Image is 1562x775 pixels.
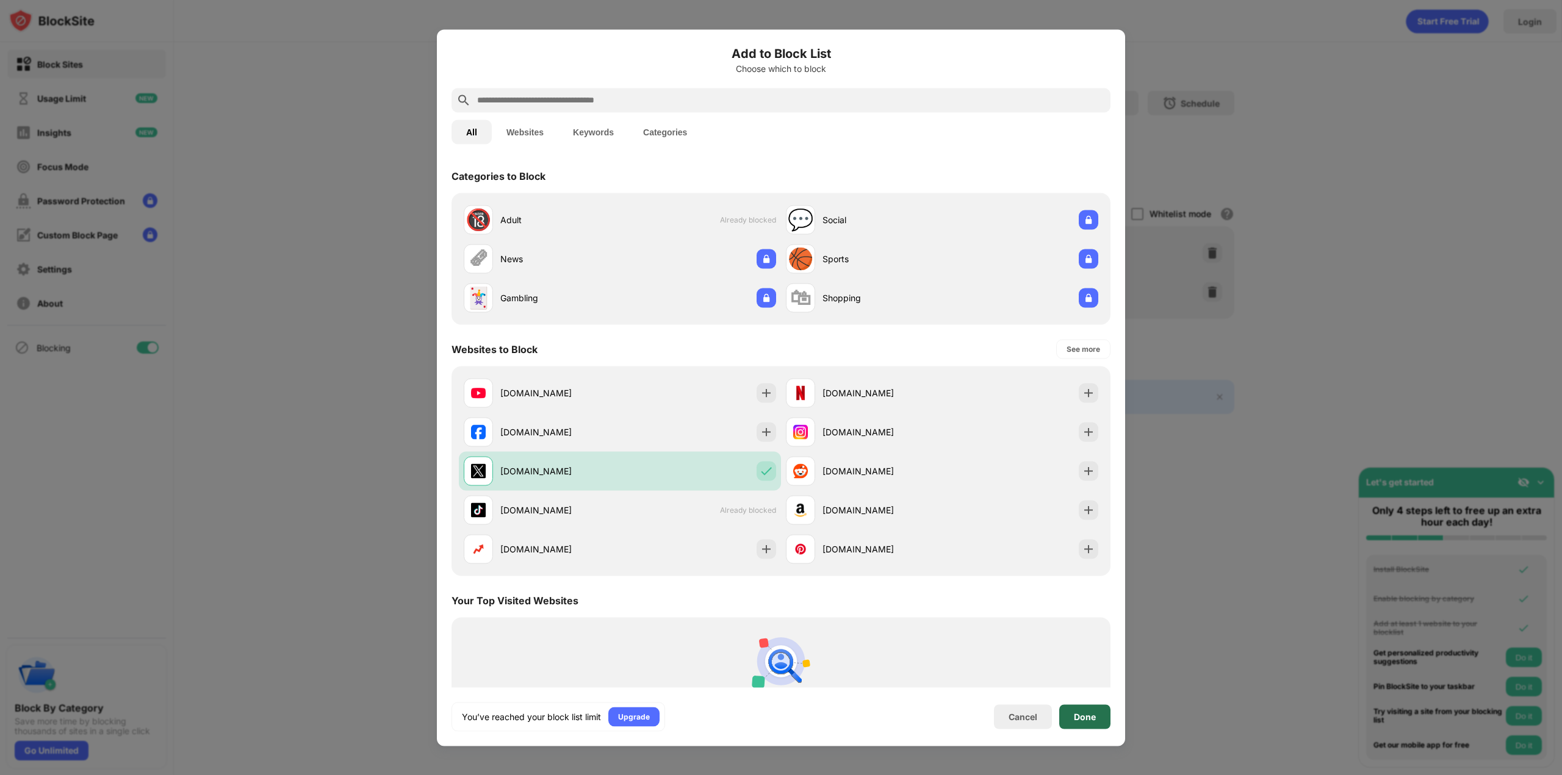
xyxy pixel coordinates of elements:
[500,291,620,304] div: Gambling
[500,252,620,265] div: News
[822,252,942,265] div: Sports
[793,541,808,556] img: favicons
[452,170,545,182] div: Categories to Block
[1067,343,1100,355] div: See more
[1009,712,1037,722] div: Cancel
[822,426,942,438] div: [DOMAIN_NAME]
[500,213,620,226] div: Adult
[822,213,942,226] div: Social
[471,424,486,439] img: favicons
[558,120,628,144] button: Keywords
[822,291,942,304] div: Shopping
[462,710,601,723] div: You’ve reached your block list limit
[793,463,808,478] img: favicons
[720,215,776,224] span: Already blocked
[452,44,1110,62] h6: Add to Block List
[628,120,702,144] button: Categories
[471,541,486,556] img: favicons
[1074,712,1096,721] div: Done
[793,424,808,439] img: favicons
[720,505,776,515] span: Already blocked
[822,465,942,477] div: [DOMAIN_NAME]
[466,285,491,310] div: 🃏
[752,632,810,690] img: personal-suggestions.svg
[452,120,492,144] button: All
[618,710,650,723] div: Upgrade
[500,426,620,438] div: [DOMAIN_NAME]
[456,93,471,107] img: search.svg
[822,543,942,555] div: [DOMAIN_NAME]
[788,207,813,232] div: 💬
[793,385,808,400] img: favicons
[471,502,486,517] img: favicons
[452,343,538,355] div: Websites to Block
[492,120,558,144] button: Websites
[790,285,811,310] div: 🛍
[500,543,620,555] div: [DOMAIN_NAME]
[471,385,486,400] img: favicons
[466,207,491,232] div: 🔞
[500,465,620,477] div: [DOMAIN_NAME]
[452,63,1110,73] div: Choose which to block
[793,502,808,517] img: favicons
[452,594,578,606] div: Your Top Visited Websites
[788,246,813,271] div: 🏀
[500,387,620,399] div: [DOMAIN_NAME]
[468,246,489,271] div: 🗞
[822,504,942,516] div: [DOMAIN_NAME]
[500,504,620,516] div: [DOMAIN_NAME]
[822,387,942,399] div: [DOMAIN_NAME]
[471,463,486,478] img: favicons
